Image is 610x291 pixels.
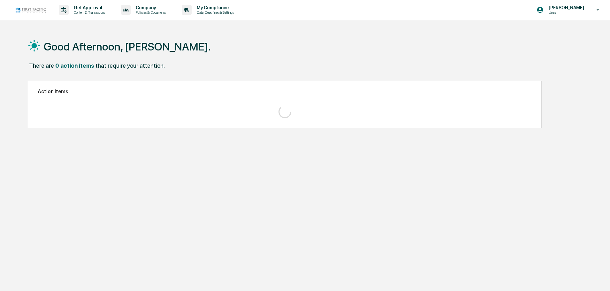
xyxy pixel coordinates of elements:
div: 0 action items [55,62,94,69]
p: Users [544,10,587,15]
p: Data, Deadlines & Settings [192,10,237,15]
p: [PERSON_NAME] [544,5,587,10]
p: Policies & Documents [131,10,169,15]
p: Get Approval [69,5,108,10]
p: My Compliance [192,5,237,10]
h2: Action Items [38,88,532,95]
img: logo [15,7,46,13]
div: that require your attention. [95,62,165,69]
h1: Good Afternoon, [PERSON_NAME]. [44,40,211,53]
div: There are [29,62,54,69]
p: Company [131,5,169,10]
p: Content & Transactions [69,10,108,15]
